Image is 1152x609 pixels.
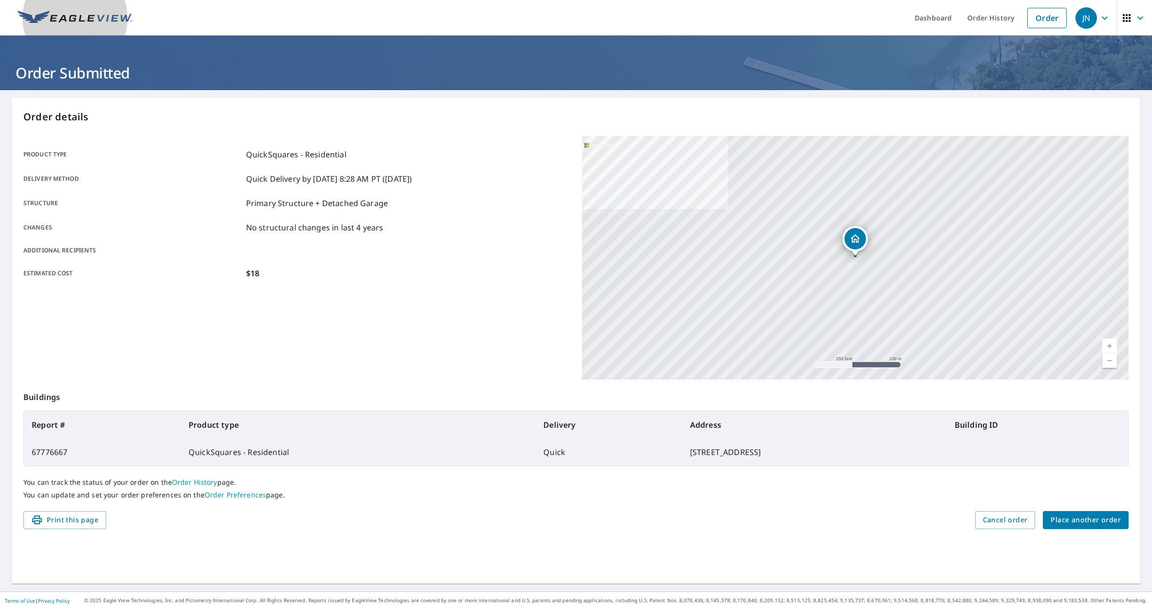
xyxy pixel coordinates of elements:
span: Cancel order [983,514,1028,526]
img: EV Logo [18,11,133,25]
td: Quick [536,438,682,466]
button: Cancel order [975,511,1036,529]
p: Product type [23,149,242,160]
p: QuickSquares - Residential [246,149,346,160]
a: Order [1027,8,1067,28]
p: Additional recipients [23,246,242,255]
p: You can track the status of your order on the page. [23,478,1129,487]
p: Quick Delivery by [DATE] 8:28 AM PT ([DATE]) [246,173,412,185]
td: QuickSquares - Residential [181,438,536,466]
span: Print this page [31,514,98,526]
a: Current Level 17, Zoom Out [1102,353,1117,368]
a: Privacy Policy [38,597,70,604]
p: | [5,598,70,604]
p: Structure [23,197,242,209]
button: Place another order [1043,511,1129,529]
a: Order Preferences [205,490,266,499]
div: Dropped pin, building 1, Residential property, 508 Sheffield Dr Richardson, TX 75081 [843,226,868,256]
p: Primary Structure + Detached Garage [246,197,388,209]
th: Report # [24,411,181,438]
h1: Order Submitted [12,63,1140,83]
span: Place another order [1051,514,1121,526]
p: No structural changes in last 4 years [246,222,384,233]
a: Current Level 17, Zoom In [1102,339,1117,353]
p: $18 [246,267,259,279]
p: You can update and set your order preferences on the page. [23,491,1129,499]
td: [STREET_ADDRESS] [682,438,947,466]
p: Order details [23,110,1129,124]
p: Estimated cost [23,267,242,279]
th: Delivery [536,411,682,438]
p: © 2025 Eagle View Technologies, Inc. and Pictometry International Corp. All Rights Reserved. Repo... [84,597,1147,604]
p: Delivery method [23,173,242,185]
td: 67776667 [24,438,181,466]
button: Print this page [23,511,106,529]
th: Address [682,411,947,438]
th: Product type [181,411,536,438]
div: JN [1075,7,1097,29]
p: Buildings [23,380,1129,411]
p: Changes [23,222,242,233]
a: Order History [172,477,217,487]
th: Building ID [947,411,1128,438]
a: Terms of Use [5,597,35,604]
